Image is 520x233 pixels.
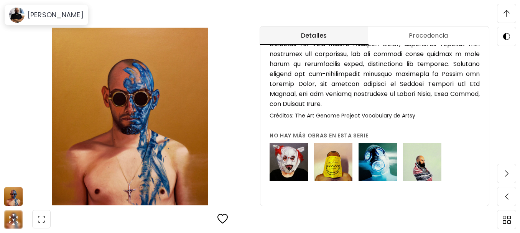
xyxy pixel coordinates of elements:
[314,143,352,181] img: from the same series
[403,143,441,181] img: from the same series
[270,131,480,140] h6: No hay más obras en esta serie
[359,143,397,181] img: from the same series
[270,112,480,119] h6: Créditos: The Art Genome Project Vocabulary de Artsy
[213,209,233,230] button: favorites
[265,31,363,40] span: Detalles
[270,143,308,181] img: from the same series
[28,10,84,20] h6: [PERSON_NAME]
[7,213,20,226] div: animation
[372,31,484,40] span: Procedencia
